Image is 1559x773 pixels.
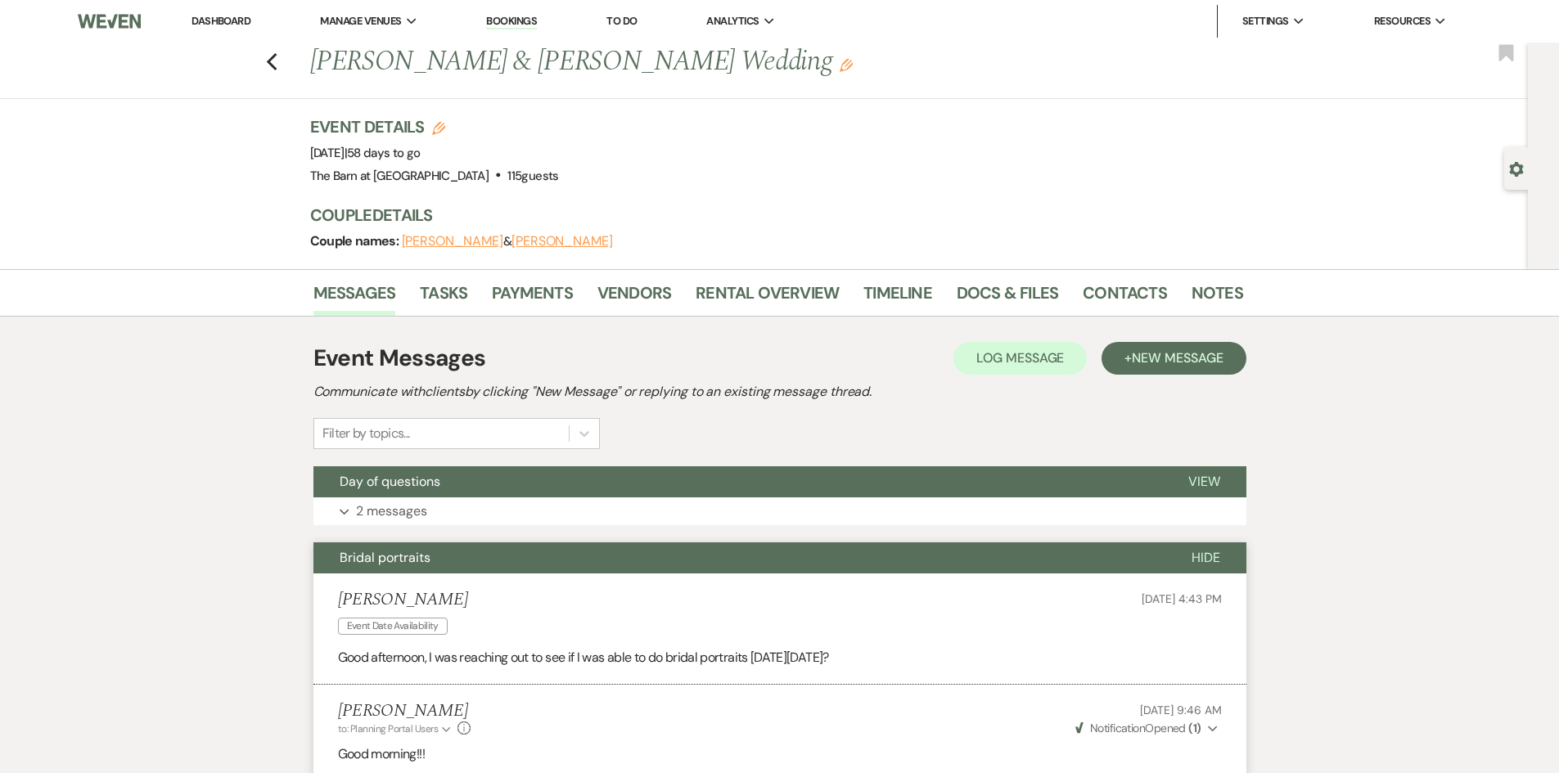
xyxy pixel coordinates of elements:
[402,235,503,248] button: [PERSON_NAME]
[310,168,489,184] span: The Barn at [GEOGRAPHIC_DATA]
[957,280,1058,316] a: Docs & Files
[1188,473,1220,490] span: View
[313,466,1162,497] button: Day of questions
[492,280,573,316] a: Payments
[1142,591,1221,606] span: [DATE] 4:43 PM
[313,280,396,316] a: Messages
[840,57,853,72] button: Edit
[696,280,839,316] a: Rental Overview
[486,14,537,29] a: Bookings
[1075,721,1201,735] span: Opened
[1374,13,1431,29] span: Resources
[338,618,448,635] span: Event Date Availability
[420,280,467,316] a: Tasks
[338,744,1222,765] p: Good morning!!!
[606,14,637,28] a: To Do
[511,235,613,248] button: [PERSON_NAME]
[976,349,1064,366] span: Log Message
[313,497,1246,525] button: 2 messages
[313,341,486,375] h1: Event Messages
[338,721,454,736] button: to: Planning Portal Users
[310,232,402,249] span: Couple names:
[1140,703,1221,717] span: [DATE] 9:46 AM
[356,501,427,522] p: 2 messages
[340,473,440,490] span: Day of questions
[597,280,671,316] a: Vendors
[313,542,1165,573] button: Bridal portraits
[310,115,559,138] h3: Event Details
[1073,720,1222,737] button: NotificationOpened (1)
[1083,280,1167,316] a: Contacts
[1242,13,1289,29] span: Settings
[338,701,471,721] h5: [PERSON_NAME]
[1090,721,1145,735] span: Notification
[310,204,1227,227] h3: Couple Details
[1162,466,1246,497] button: View
[320,13,401,29] span: Manage Venues
[310,43,1043,82] h1: [PERSON_NAME] & [PERSON_NAME] Wedding
[1509,160,1524,176] button: Open lead details
[347,145,421,161] span: 58 days to go
[340,549,430,566] span: Bridal portraits
[1132,349,1223,366] span: New Message
[1192,280,1243,316] a: Notes
[338,590,468,610] h5: [PERSON_NAME]
[345,145,421,161] span: |
[191,14,250,28] a: Dashboard
[953,342,1087,375] button: Log Message
[1102,342,1246,375] button: +New Message
[1192,549,1220,566] span: Hide
[706,13,759,29] span: Analytics
[322,424,410,443] div: Filter by topics...
[1188,721,1201,735] strong: ( 1 )
[338,647,1222,668] p: Good afternoon, I was reaching out to see if I was able to do bridal portraits [DATE][DATE]?
[402,233,613,249] span: &
[313,382,1246,402] h2: Communicate with clients by clicking "New Message" or replying to an existing message thread.
[310,145,421,161] span: [DATE]
[78,4,140,38] img: Weven Logo
[338,722,439,735] span: to: Planning Portal Users
[1165,542,1246,573] button: Hide
[507,168,558,184] span: 115 guests
[863,280,932,316] a: Timeline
